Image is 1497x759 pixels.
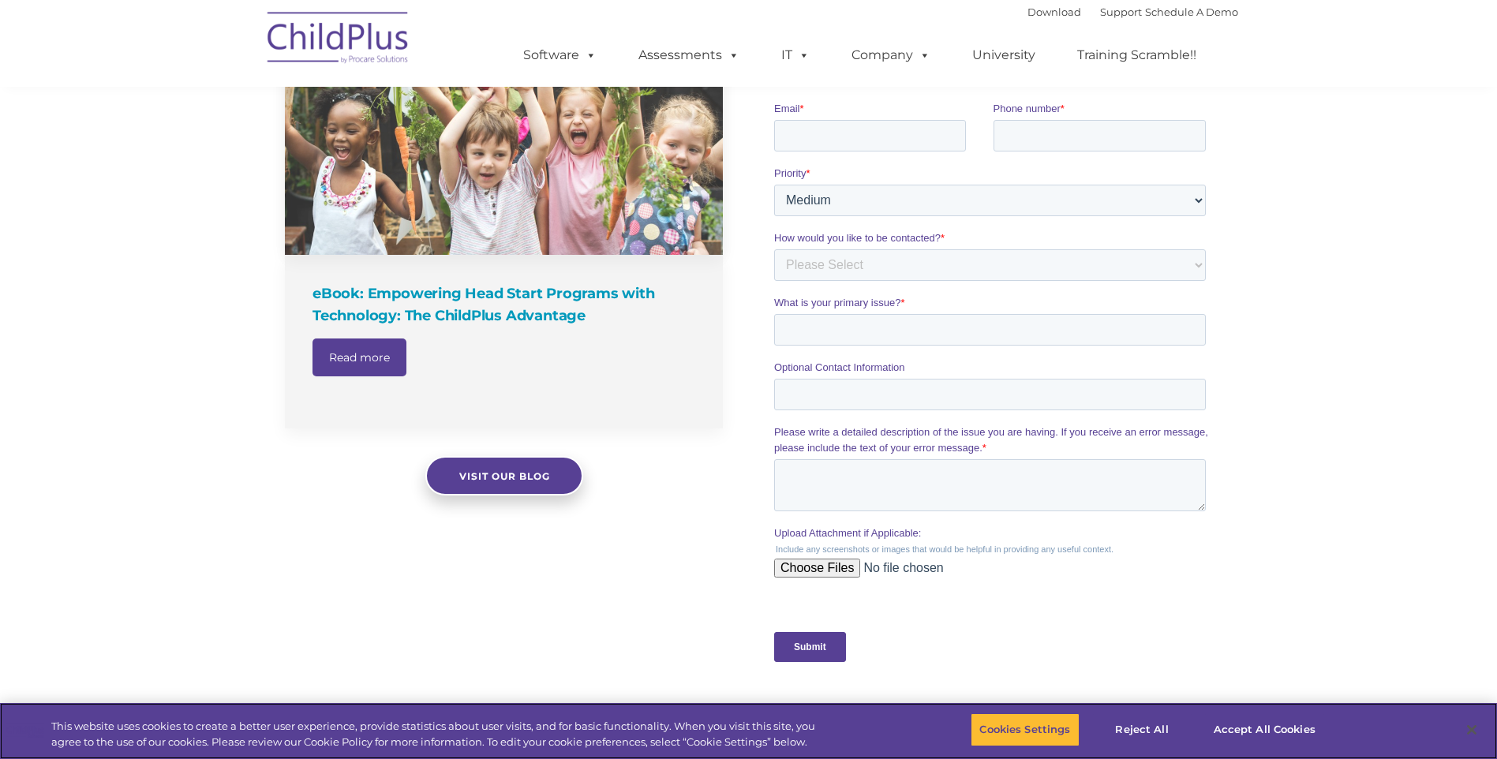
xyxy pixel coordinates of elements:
a: Schedule A Demo [1145,6,1238,18]
a: Company [836,39,946,71]
button: Accept All Cookies [1205,713,1324,746]
a: Visit our blog [425,456,583,495]
a: IT [765,39,825,71]
h4: eBook: Empowering Head Start Programs with Technology: The ChildPlus Advantage [312,282,699,327]
a: Read more [312,338,406,376]
a: Download [1027,6,1081,18]
a: Assessments [623,39,755,71]
div: This website uses cookies to create a better user experience, provide statistics about user visit... [51,719,823,750]
button: Reject All [1093,713,1192,746]
img: ChildPlus by Procare Solutions [260,1,417,80]
a: University [956,39,1051,71]
a: eBook: Empowering Head Start Programs with Technology: The ChildPlus Advantage [285,9,723,255]
a: Software [507,39,612,71]
button: Close [1454,712,1489,747]
a: Support [1100,6,1142,18]
button: Cookies Settings [971,713,1079,746]
font: | [1027,6,1238,18]
a: Training Scramble!! [1061,39,1212,71]
span: Visit our blog [458,470,549,482]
